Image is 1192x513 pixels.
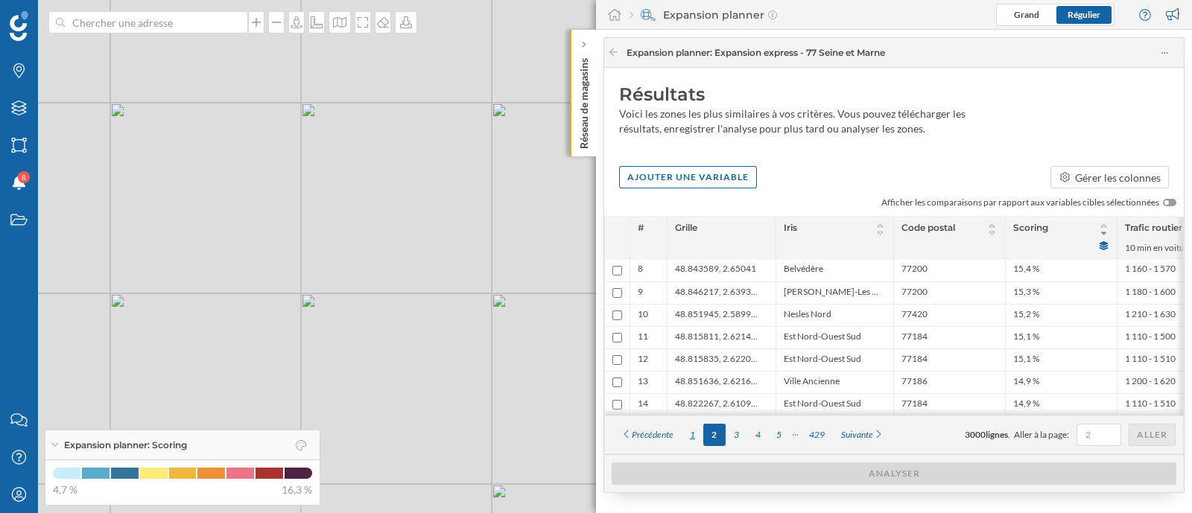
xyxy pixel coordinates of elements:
[784,221,797,238] span: Iris
[1008,429,1010,440] span: .
[619,83,1169,106] div: Résultats
[675,286,761,300] span: 48.846217, 2.639391
[1013,308,1039,322] span: 15,2 %
[784,263,823,278] span: Belvédère
[1013,375,1039,389] span: 14,9 %
[638,331,648,345] span: 11
[1014,428,1069,442] span: Aller à la page:
[641,7,656,22] img: search-areas.svg
[675,353,761,367] span: 48.815835, 2.622041
[1013,263,1039,278] span: 15,4 %
[881,196,1159,209] span: Afficher les comparaisons par rapport aux variables cibles sélectionnées
[1125,331,1176,345] span: 1 110 - 1 500
[784,286,878,300] span: [PERSON_NAME]-Les Gradins
[1081,427,1117,442] input: 2
[1075,170,1161,185] div: Gérer les colonnes
[784,308,831,322] span: Nesles Nord
[1013,221,1048,238] span: Scoring
[675,308,761,322] span: 48.851945, 2.589974
[901,353,928,367] span: 77184
[638,221,644,235] span: #
[1125,398,1176,412] span: 1 110 - 1 510
[1125,263,1176,278] span: 1 160 - 1 570
[1125,375,1176,389] span: 1 200 - 1 620
[638,375,648,389] span: 13
[630,7,777,22] div: Expansion planner
[901,331,928,345] span: 77184
[965,429,986,440] span: 3000
[901,398,928,412] span: 77184
[1013,353,1039,367] span: 15,1 %
[901,286,928,300] span: 77200
[619,106,1006,136] div: Voici les zones les plus similaires à vos critères. Vous pouvez télécharger les résultats, enregi...
[10,11,28,41] img: Logo Geoblink
[1125,286,1176,300] span: 1 180 - 1 600
[784,375,840,389] span: Ville Ancienne
[1013,331,1039,345] span: 15,1 %
[901,263,928,278] span: 77200
[1125,353,1176,367] span: 1 110 - 1 510
[784,398,861,412] span: Est Nord-Ouest Sud
[64,439,187,452] span: Expansion planner: Scoring
[710,47,885,58] span: : Expansion express - 77 Seine et Marne
[675,398,761,412] span: 48.822267, 2.610942
[577,52,592,149] p: Réseau de magasins
[53,482,77,497] span: 4,7 %
[282,482,312,497] span: 16,3 %
[675,221,697,235] span: Grille
[1013,286,1039,300] span: 15,3 %
[638,308,648,322] span: 10
[784,353,861,367] span: Est Nord-Ouest Sud
[1014,9,1039,20] span: Grand
[784,331,861,345] span: Est Nord-Ouest Sud
[675,263,756,278] span: 48.843589, 2.65041
[1068,9,1100,20] span: Régulier
[901,375,928,389] span: 77186
[675,375,761,389] span: 48.851636, 2.621658
[24,10,96,24] span: Assistance
[986,429,1008,440] span: lignes
[1013,398,1039,412] span: 14,9 %
[638,353,648,367] span: 12
[901,221,955,238] span: Code postal
[1125,308,1176,322] span: 1 210 - 1 630
[638,398,648,412] span: 14
[22,170,26,185] span: 8
[638,286,643,300] span: 9
[901,308,928,322] span: 77420
[638,263,643,278] span: 8
[675,331,761,345] span: 48.815811, 2.621425
[627,46,885,60] span: Expansion planner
